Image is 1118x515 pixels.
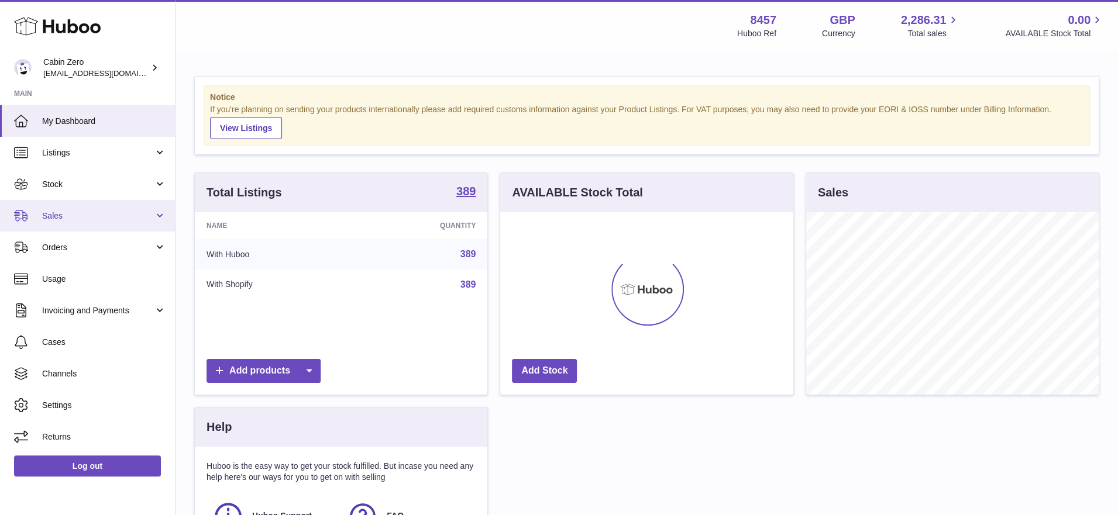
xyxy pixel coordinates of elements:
h3: Help [207,419,232,435]
a: 389 [456,185,476,199]
span: Sales [42,210,154,222]
div: Cabin Zero [43,57,149,79]
a: View Listings [210,117,282,139]
span: 2,286.31 [901,12,947,28]
div: If you're planning on sending your products internationally please add required customs informati... [210,104,1083,139]
strong: GBP [830,12,855,28]
td: With Shopify [195,269,353,300]
span: My Dashboard [42,116,166,127]
img: huboo@cabinzero.com [14,59,32,77]
a: Add products [207,359,321,383]
span: Listings [42,147,154,158]
strong: 389 [456,185,476,197]
div: Currency [822,28,855,39]
span: Returns [42,431,166,443]
strong: 8457 [750,12,776,28]
strong: Notice [210,92,1083,103]
th: Name [195,212,353,239]
span: Usage [42,274,166,285]
p: Huboo is the easy way to get your stock fulfilled. But incase you need any help here's our ways f... [207,461,476,483]
h3: AVAILABLE Stock Total [512,185,642,201]
td: With Huboo [195,239,353,269]
a: 389 [460,279,476,289]
span: Settings [42,400,166,411]
a: 2,286.31 Total sales [901,12,960,39]
h3: Sales [818,185,848,201]
span: Stock [42,179,154,190]
h3: Total Listings [207,185,282,201]
span: Invoicing and Payments [42,305,154,316]
a: 389 [460,249,476,259]
span: [EMAIL_ADDRESS][DOMAIN_NAME] [43,68,172,78]
span: 0.00 [1068,12,1091,28]
span: AVAILABLE Stock Total [1005,28,1104,39]
div: Huboo Ref [737,28,776,39]
a: Log out [14,455,161,476]
th: Quantity [353,212,488,239]
span: Orders [42,242,154,253]
span: Channels [42,368,166,379]
span: Cases [42,337,166,348]
a: Add Stock [512,359,577,383]
span: Total sales [907,28,959,39]
a: 0.00 AVAILABLE Stock Total [1005,12,1104,39]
